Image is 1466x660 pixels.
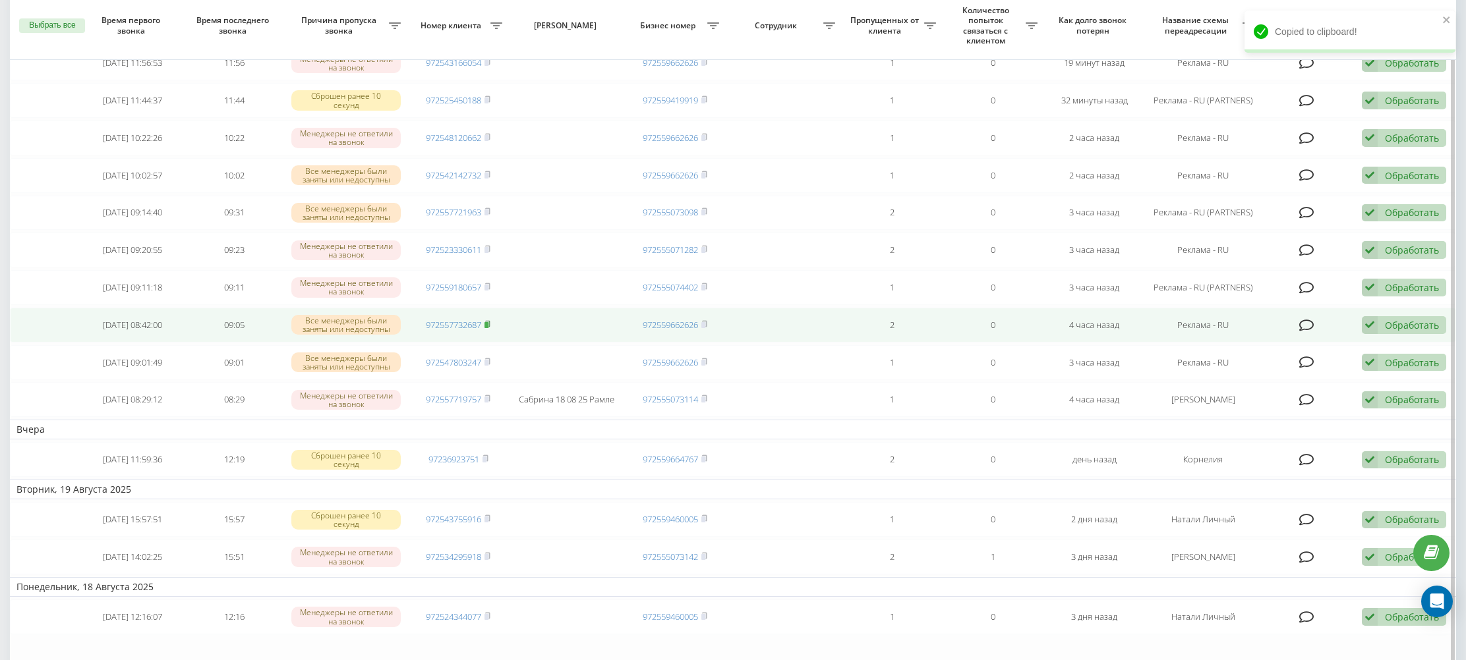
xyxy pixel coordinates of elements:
[291,165,401,185] div: Все менеджеры были заняты или недоступны
[643,551,698,563] a: 972555073142
[183,308,285,343] td: 09:05
[426,319,481,331] a: 972557732687
[10,420,1456,439] td: Вчера
[82,270,184,305] td: [DATE] 09:11:18
[1385,206,1439,219] div: Обработать
[291,607,401,626] div: Менеджеры не ответили на звонок
[291,128,401,148] div: Менеджеры не ответили на звонок
[426,551,481,563] a: 972534295918
[10,577,1456,597] td: Понедельник, 18 Августа 2025
[631,20,707,31] span: Бизнес номер
[1044,45,1146,80] td: 19 минут назад
[643,244,698,256] a: 972555071282
[1152,15,1243,36] span: Название схемы переадресации
[183,442,285,477] td: 12:19
[1145,502,1261,537] td: Натали Личный
[1044,83,1146,118] td: 32 минуты назад
[1145,233,1261,267] td: Реклама - RU
[842,502,943,537] td: 1
[842,442,943,477] td: 2
[1385,319,1439,331] div: Обработать
[194,15,274,36] span: Время последнего звонка
[643,57,698,69] a: 972559662626
[842,270,943,305] td: 1
[842,599,943,634] td: 1
[842,382,943,417] td: 1
[1044,158,1146,193] td: 2 часа назад
[1145,270,1261,305] td: Реклама - RU (PARTNERS)
[943,345,1044,380] td: 0
[1145,382,1261,417] td: [PERSON_NAME]
[1044,539,1146,574] td: 3 дня назад
[643,319,698,331] a: 972559662626
[183,83,285,118] td: 11:44
[842,83,943,118] td: 1
[82,382,184,417] td: [DATE] 08:29:12
[291,15,389,36] span: Причина пропуска звонка
[428,453,479,465] a: 97236923751
[521,20,613,31] span: [PERSON_NAME]
[426,244,481,256] a: 972523330611
[82,121,184,155] td: [DATE] 10:22:26
[643,611,698,622] a: 972559460005
[943,382,1044,417] td: 0
[842,308,943,343] td: 2
[509,382,625,417] td: Сабрина 18 08 25 Рамле
[643,281,698,293] a: 972555074402
[1044,442,1146,477] td: день назад
[1055,15,1134,36] span: Как долго звонок потерян
[426,611,481,622] a: 972524344077
[949,5,1026,46] span: Количество попыток связаться с клиентом
[842,233,943,267] td: 2
[943,233,1044,267] td: 0
[93,15,172,36] span: Время первого звонка
[291,277,401,297] div: Менеджеры не ответили на звонок
[82,45,184,80] td: [DATE] 11:56:53
[842,121,943,155] td: 1
[183,382,285,417] td: 08:29
[414,20,490,31] span: Номер клиента
[1044,345,1146,380] td: 3 часа назад
[1385,453,1439,466] div: Обработать
[943,158,1044,193] td: 0
[1385,513,1439,526] div: Обработать
[426,94,481,106] a: 972525450188
[1145,345,1261,380] td: Реклама - RU
[291,547,401,566] div: Менеджеры не ответили на звонок
[1145,308,1261,343] td: Реклама - RU
[1044,121,1146,155] td: 2 часа назад
[183,502,285,537] td: 15:57
[82,233,184,267] td: [DATE] 09:20:55
[643,169,698,181] a: 972559662626
[643,513,698,525] a: 972559460005
[1145,599,1261,634] td: Натали Личный
[1385,132,1439,144] div: Обработать
[643,132,698,144] a: 972559662626
[643,356,698,368] a: 972559662626
[1044,502,1146,537] td: 2 дня назад
[183,45,285,80] td: 11:56
[643,453,698,465] a: 972559664767
[1385,611,1439,623] div: Обработать
[1442,14,1451,27] button: close
[1385,169,1439,182] div: Обработать
[426,132,481,144] a: 972548120662
[1145,539,1261,574] td: [PERSON_NAME]
[291,315,401,335] div: Все менеджеры были заняты или недоступны
[183,599,285,634] td: 12:16
[291,390,401,410] div: Менеджеры не ответили на звонок
[943,270,1044,305] td: 0
[426,281,481,293] a: 972559180657
[291,53,401,73] div: Менеджеры не ответили на звонок
[842,196,943,231] td: 2
[943,539,1044,574] td: 1
[426,169,481,181] a: 972542142732
[183,121,285,155] td: 10:22
[426,513,481,525] a: 972543755916
[1385,551,1439,563] div: Обработать
[943,121,1044,155] td: 0
[842,539,943,574] td: 2
[291,450,401,470] div: Сброшен ранее 10 секунд
[82,83,184,118] td: [DATE] 11:44:37
[82,158,184,193] td: [DATE] 10:02:57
